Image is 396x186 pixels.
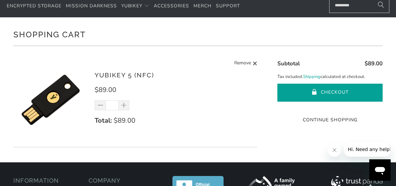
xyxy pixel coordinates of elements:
[66,3,117,9] span: Mission Darkness
[95,71,154,79] a: YubiKey 5 (NFC)
[4,5,48,10] span: Hi. Need any help?
[277,73,383,80] p: Tax included. calculated at checkout.
[95,85,116,94] span: $89.00
[369,159,391,181] iframe: Button to launch messaging window
[234,59,258,68] a: Remove
[234,59,251,68] span: Remove
[328,143,341,157] iframe: Close message
[303,73,320,80] a: Shipping
[277,116,383,124] a: Continue Shopping
[7,3,61,9] span: Encrypted Storage
[13,63,88,137] img: YubiKey 5 (NFC)
[277,84,383,102] button: Checkout
[277,60,300,67] span: Subtotal
[121,3,142,9] span: YubiKey
[344,142,391,157] iframe: Message from company
[154,3,189,9] span: Accessories
[216,3,240,9] span: Support
[114,116,135,125] span: $89.00
[193,3,212,9] span: Merch
[95,116,112,125] strong: Total:
[365,60,383,67] span: $89.00
[13,27,383,41] h1: Shopping Cart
